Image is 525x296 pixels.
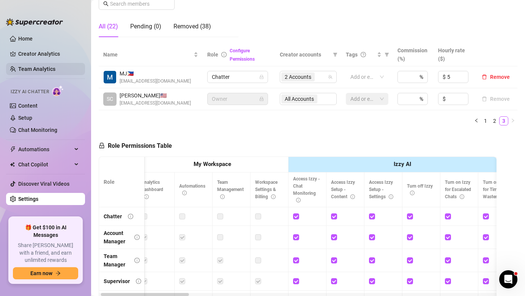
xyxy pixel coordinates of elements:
[173,22,211,31] div: Removed (38)
[479,94,513,103] button: Remove
[10,146,16,152] span: thunderbolt
[481,117,490,125] a: 1
[134,258,140,263] span: info-circle
[104,212,122,221] div: Chatter
[207,52,218,58] span: Role
[474,118,479,123] span: left
[490,74,510,80] span: Remove
[103,1,109,6] span: search
[18,115,32,121] a: Setup
[472,116,481,125] li: Previous Page
[328,75,333,79] span: team
[104,229,128,246] div: Account Manager
[141,180,163,199] span: Analytics Dashboard
[18,127,57,133] a: Chat Monitoring
[508,116,517,125] button: right
[259,75,264,79] span: lock
[6,18,63,26] img: logo-BBDzfeDw.svg
[55,271,61,276] span: arrow-right
[490,116,499,125] li: 2
[217,180,244,199] span: Team Management
[434,43,474,66] th: Hourly rate ($)
[18,48,79,60] a: Creator Analytics
[182,191,187,195] span: info-circle
[52,85,64,96] img: AI Chatter
[346,50,358,59] span: Tags
[385,52,389,57] span: filter
[482,74,487,80] span: delete
[369,180,393,199] span: Access Izzy Setup - Settings
[361,52,366,57] span: question-circle
[212,71,263,83] span: Chatter
[13,267,78,279] button: Earn nowarrow-right
[18,103,38,109] a: Content
[410,191,415,195] span: info-circle
[18,66,55,72] a: Team Analytics
[460,194,464,199] span: info-circle
[481,116,490,125] li: 1
[144,194,149,199] span: info-circle
[13,224,78,239] span: 🎁 Get $100 in AI Messages
[104,252,128,269] div: Team Manager
[18,158,72,171] span: Chat Copilot
[331,180,355,199] span: Access Izzy Setup - Content
[271,194,276,199] span: info-circle
[508,116,517,125] li: Next Page
[134,235,140,240] span: info-circle
[221,52,227,57] span: info-circle
[104,71,116,83] img: MJ
[230,48,255,62] a: Configure Permissions
[103,50,192,59] span: Name
[394,161,411,168] strong: Izzy AI
[255,180,277,199] span: Workspace Settings & Billing
[11,88,49,96] span: Izzy AI Chatter
[393,43,434,66] th: Commission (%)
[128,214,133,219] span: info-circle
[179,183,205,196] span: Automations
[483,180,508,199] span: Turn on Izzy for Time Wasters
[120,100,191,107] span: [EMAIL_ADDRESS][DOMAIN_NAME]
[120,69,191,78] span: MJ 🇵🇭
[99,43,203,66] th: Name
[104,277,130,285] div: Supervisor
[194,161,231,168] strong: My Workspace
[445,180,471,199] span: Turn on Izzy for Escalated Chats
[130,22,161,31] div: Pending (0)
[18,196,38,202] a: Settings
[10,162,15,167] img: Chat Copilot
[99,143,105,149] span: lock
[285,73,311,81] span: 2 Accounts
[472,116,481,125] button: left
[479,72,513,81] button: Remove
[18,143,72,155] span: Automations
[18,36,33,42] a: Home
[383,49,391,60] span: filter
[280,50,330,59] span: Creator accounts
[30,270,52,276] span: Earn now
[99,157,145,207] th: Role
[407,183,433,196] span: Turn off Izzy
[293,176,320,203] span: Access Izzy - Chat Monitoring
[259,97,264,101] span: lock
[499,116,508,125] li: 3
[120,78,191,85] span: [EMAIL_ADDRESS][DOMAIN_NAME]
[99,141,172,150] h5: Role Permissions Table
[18,181,69,187] a: Discover Viral Videos
[499,270,517,288] iframe: Intercom live chat
[389,194,393,199] span: info-circle
[281,72,315,81] span: 2 Accounts
[220,194,225,199] span: info-circle
[331,49,339,60] span: filter
[13,242,78,264] span: Share [PERSON_NAME] with a friend, and earn unlimited rewards
[350,194,355,199] span: info-circle
[500,117,508,125] a: 3
[333,52,337,57] span: filter
[120,91,191,100] span: [PERSON_NAME] 🇺🇸
[212,93,263,105] span: Owner
[136,279,141,284] span: info-circle
[511,118,515,123] span: right
[296,198,301,202] span: info-circle
[99,22,118,31] div: All (22)
[490,117,499,125] a: 2
[107,95,113,103] span: SC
